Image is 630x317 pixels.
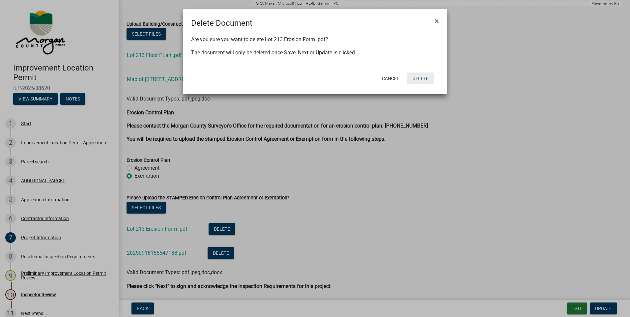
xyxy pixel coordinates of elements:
[429,12,444,30] button: Close
[191,17,252,29] h4: Delete Document
[191,49,439,57] p: The document will only be deleted once Save, Next or Update is clicked.
[407,72,434,84] button: Delete
[191,36,439,43] p: Are you sure you want to delete Lot 213 Erosion Form .pdf?
[377,72,405,84] button: Cancel
[435,16,439,26] span: ×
